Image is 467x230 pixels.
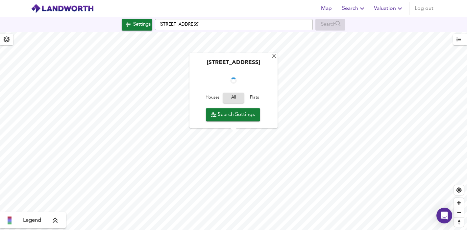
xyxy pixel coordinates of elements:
div: Click to configure Search Settings [122,19,152,31]
div: Open Intercom Messenger [436,208,452,223]
button: Flats [244,93,265,103]
div: Enable a Source before running a Search [315,19,345,31]
button: Settings [122,19,152,31]
button: Houses [202,93,223,103]
span: Valuation [374,4,404,13]
span: Legend [23,217,41,224]
span: Flats [246,94,263,102]
span: All [226,94,241,102]
button: Find my location [454,185,464,195]
span: Log out [415,4,433,13]
span: Houses [204,94,221,102]
button: Zoom in [454,198,464,208]
span: Map [318,4,334,13]
div: X [271,54,277,60]
button: Search [339,2,369,15]
button: Valuation [371,2,406,15]
img: logo [31,4,94,13]
button: Reset bearing to north [454,217,464,227]
button: Search Settings [206,108,260,121]
div: Settings [133,20,151,29]
button: Zoom out [454,208,464,217]
button: Log out [412,2,436,15]
span: Reset bearing to north [454,218,464,227]
span: Search Settings [211,110,255,119]
input: Enter a location... [155,19,313,30]
button: Map [316,2,337,15]
button: All [223,93,244,103]
div: [STREET_ADDRESS] [193,60,274,70]
span: Search [342,4,366,13]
